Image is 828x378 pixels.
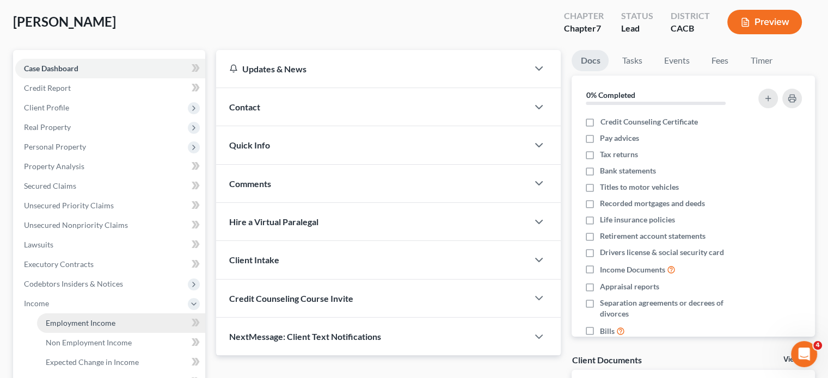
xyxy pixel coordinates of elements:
div: Client Documents [572,354,641,365]
span: Titles to motor vehicles [600,182,679,193]
span: Income Documents [600,264,665,275]
span: Credit Report [24,83,71,92]
span: Credit Counseling Certificate [600,116,697,127]
a: Fees [702,50,737,71]
iframe: Intercom live chat [791,341,817,367]
a: Secured Claims [15,176,205,196]
div: Updates & News [229,63,515,75]
span: Expected Change in Income [46,357,139,367]
span: Pay advices [600,133,639,144]
span: [PERSON_NAME] [13,14,116,29]
strong: 0% Completed [586,90,635,100]
span: Non Employment Income [46,338,132,347]
span: Bills [600,326,615,337]
span: Real Property [24,122,71,132]
span: Employment Income [46,318,115,327]
span: Recorded mortgages and deeds [600,198,705,209]
a: Property Analysis [15,157,205,176]
span: Bank statements [600,165,656,176]
span: Client Profile [24,103,69,112]
span: 4 [813,341,822,350]
a: Lawsuits [15,235,205,255]
div: CACB [671,22,710,35]
a: View All [783,356,811,363]
div: District [671,10,710,22]
span: Client Intake [229,255,279,265]
span: Drivers license & social security card [600,247,724,258]
span: Life insurance policies [600,214,675,225]
a: Docs [572,50,609,71]
span: Case Dashboard [24,64,78,73]
button: Preview [727,10,802,34]
a: Case Dashboard [15,59,205,78]
span: Quick Info [229,140,270,150]
a: Credit Report [15,78,205,98]
span: Unsecured Nonpriority Claims [24,220,128,230]
span: Unsecured Priority Claims [24,201,114,210]
a: Executory Contracts [15,255,205,274]
span: Property Analysis [24,162,84,171]
a: Non Employment Income [37,333,205,352]
div: Status [621,10,653,22]
span: Income [24,299,49,308]
span: Retirement account statements [600,231,706,241]
span: 7 [596,23,601,33]
a: Employment Income [37,313,205,333]
span: NextMessage: Client Text Notifications [229,331,381,342]
a: Expected Change in Income [37,352,205,372]
a: Unsecured Nonpriority Claims [15,215,205,235]
span: Appraisal reports [600,281,659,292]
span: Tax returns [600,149,638,160]
span: Contact [229,102,260,112]
span: Separation agreements or decrees of divorces [600,298,745,319]
span: Personal Property [24,142,86,151]
span: Lawsuits [24,240,53,249]
div: Lead [621,22,653,35]
a: Timer [741,50,781,71]
span: Executory Contracts [24,259,94,269]
span: Secured Claims [24,181,76,190]
a: Events [655,50,698,71]
span: Hire a Virtual Paralegal [229,216,318,227]
span: Credit Counseling Course Invite [229,293,353,303]
a: Tasks [613,50,651,71]
span: Comments [229,178,271,189]
div: Chapter [564,22,604,35]
span: Codebtors Insiders & Notices [24,279,123,288]
div: Chapter [564,10,604,22]
a: Unsecured Priority Claims [15,196,205,215]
